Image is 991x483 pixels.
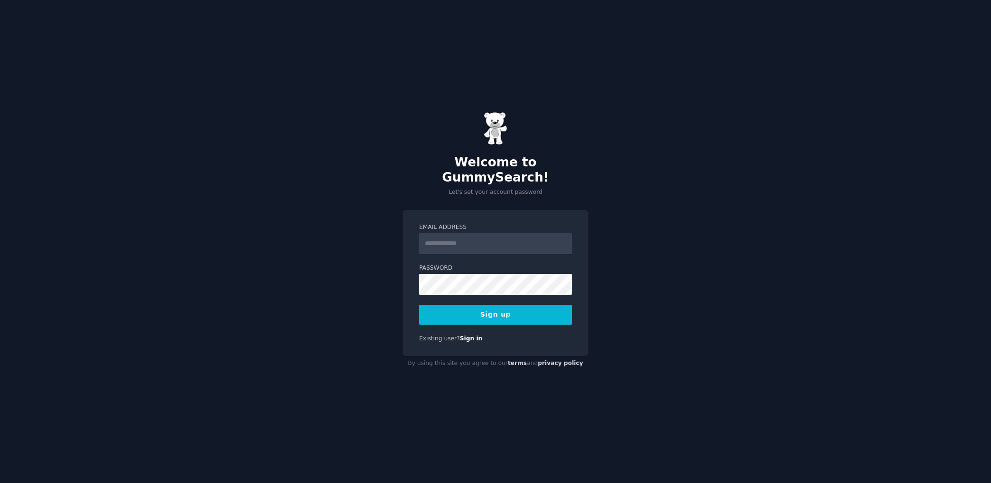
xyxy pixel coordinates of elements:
[419,305,572,325] button: Sign up
[419,264,572,273] label: Password
[419,335,460,342] span: Existing user?
[403,188,588,197] p: Let's set your account password
[484,112,507,145] img: Gummy Bear
[508,360,527,366] a: terms
[538,360,583,366] a: privacy policy
[460,335,483,342] a: Sign in
[403,356,588,371] div: By using this site you agree to our and
[419,223,572,232] label: Email Address
[403,155,588,185] h2: Welcome to GummySearch!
